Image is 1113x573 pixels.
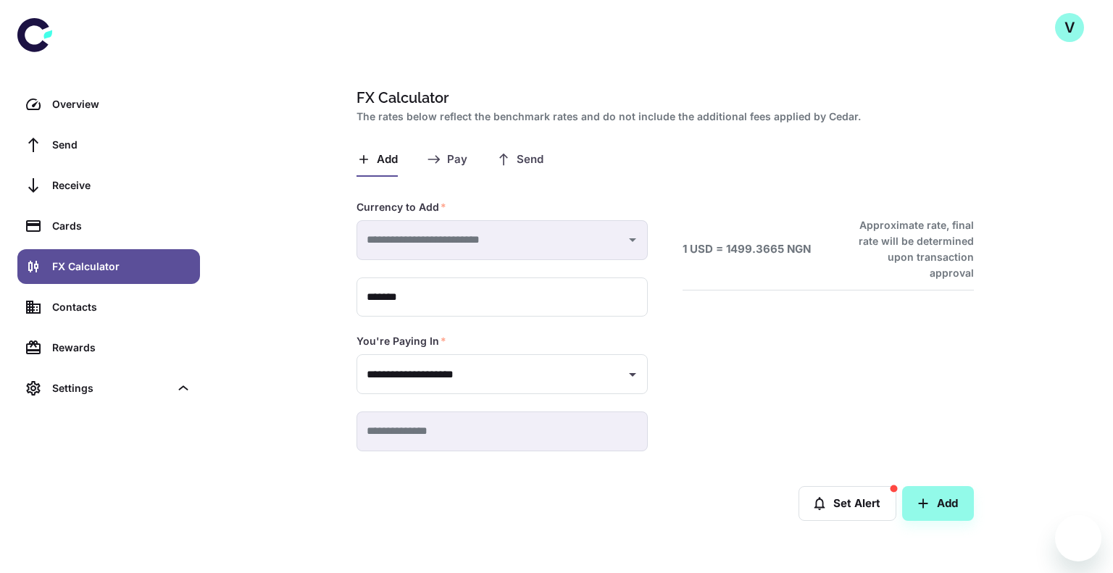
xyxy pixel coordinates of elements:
label: Currency to Add [357,200,446,214]
div: Send [52,137,191,153]
div: Settings [17,371,200,406]
a: Send [17,127,200,162]
button: Set Alert [799,486,896,521]
h1: FX Calculator [357,87,968,109]
h6: Approximate rate, final rate will be determined upon transaction approval [843,217,974,281]
a: Rewards [17,330,200,365]
div: Receive [52,177,191,193]
button: V [1055,13,1084,42]
button: Add [902,486,974,521]
span: Add [377,153,398,167]
div: Cards [52,218,191,234]
div: FX Calculator [52,259,191,275]
iframe: Button to launch messaging window [1055,515,1101,561]
button: Open [622,364,643,385]
label: You're Paying In [357,334,446,348]
a: Cards [17,209,200,243]
span: Pay [447,153,467,167]
a: FX Calculator [17,249,200,284]
a: Overview [17,87,200,122]
div: Rewards [52,340,191,356]
a: Contacts [17,290,200,325]
span: Send [517,153,543,167]
div: Settings [52,380,170,396]
div: Overview [52,96,191,112]
h6: 1 USD = 1499.3665 NGN [683,241,811,258]
a: Receive [17,168,200,203]
div: Contacts [52,299,191,315]
h2: The rates below reflect the benchmark rates and do not include the additional fees applied by Cedar. [357,109,968,125]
